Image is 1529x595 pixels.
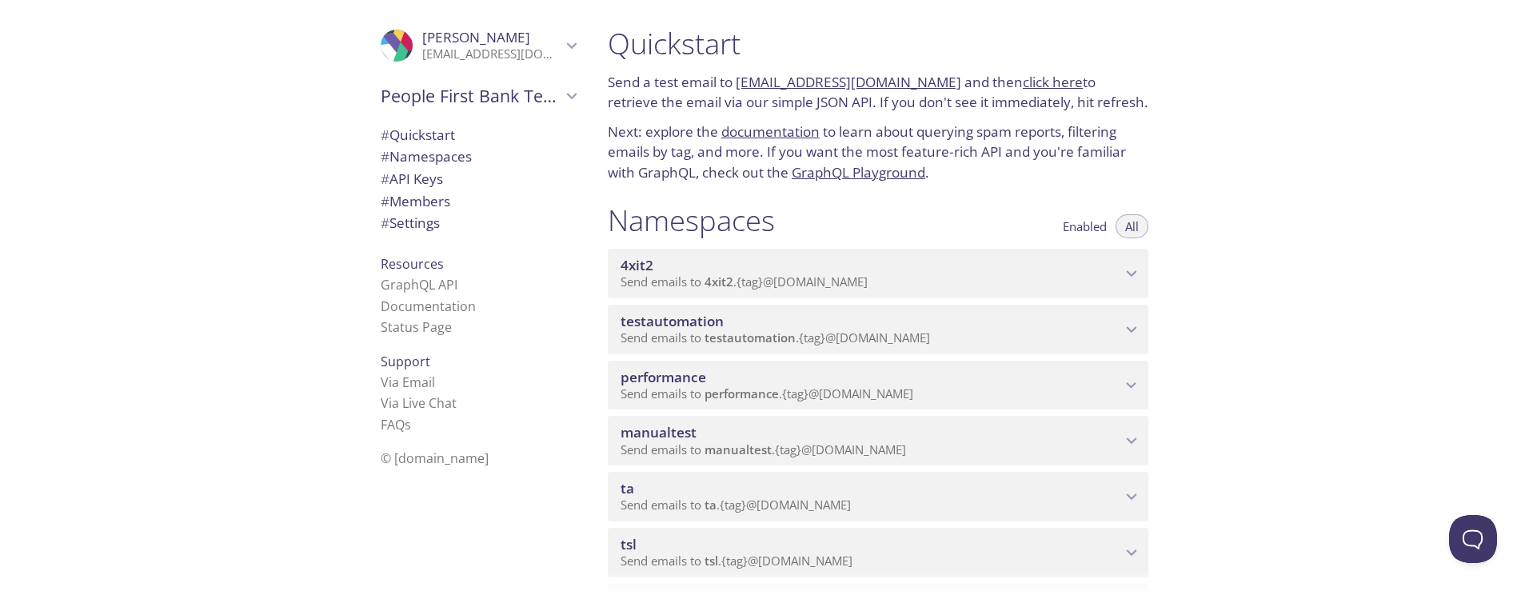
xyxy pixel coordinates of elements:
[721,122,820,141] a: documentation
[368,146,589,168] div: Namespaces
[608,305,1148,354] div: testautomation namespace
[608,472,1148,521] div: ta namespace
[705,385,779,401] span: performance
[736,73,961,91] a: [EMAIL_ADDRESS][DOMAIN_NAME]
[405,416,411,433] span: s
[608,361,1148,410] div: performance namespace
[621,479,634,497] span: ta
[381,353,430,370] span: Support
[1449,515,1497,563] iframe: Help Scout Beacon - Open
[621,497,851,513] span: Send emails to . {tag} @[DOMAIN_NAME]
[621,441,906,457] span: Send emails to . {tag} @[DOMAIN_NAME]
[621,385,913,401] span: Send emails to . {tag} @[DOMAIN_NAME]
[381,147,472,166] span: Namespaces
[608,202,775,238] h1: Namespaces
[368,168,589,190] div: API Keys
[381,126,389,144] span: #
[381,416,411,433] a: FAQ
[381,192,389,210] span: #
[1116,214,1148,238] button: All
[381,170,443,188] span: API Keys
[381,255,444,273] span: Resources
[608,249,1148,298] div: 4xit2 namespace
[381,214,440,232] span: Settings
[381,318,452,336] a: Status Page
[621,274,868,290] span: Send emails to . {tag} @[DOMAIN_NAME]
[608,416,1148,465] div: manualtest namespace
[1053,214,1116,238] button: Enabled
[1023,73,1083,91] a: click here
[621,423,697,441] span: manualtest
[621,553,852,569] span: Send emails to . {tag} @[DOMAIN_NAME]
[381,276,457,294] a: GraphQL API
[608,528,1148,577] div: tsl namespace
[368,19,589,72] div: Sumanth Borra
[381,126,455,144] span: Quickstart
[422,46,561,62] p: [EMAIL_ADDRESS][DOMAIN_NAME]
[368,75,589,117] div: People First Bank Testing Services
[381,394,457,412] a: Via Live Chat
[381,85,561,107] span: People First Bank Testing Services
[381,214,389,232] span: #
[621,312,724,330] span: testautomation
[608,122,1148,183] p: Next: explore the to learn about querying spam reports, filtering emails by tag, and more. If you...
[621,329,930,345] span: Send emails to . {tag} @[DOMAIN_NAME]
[705,497,717,513] span: ta
[368,124,589,146] div: Quickstart
[621,535,637,553] span: tsl
[381,147,389,166] span: #
[705,329,796,345] span: testautomation
[705,274,733,290] span: 4xit2
[608,72,1148,113] p: Send a test email to and then to retrieve the email via our simple JSON API. If you don't see it ...
[381,192,450,210] span: Members
[381,170,389,188] span: #
[621,256,653,274] span: 4xit2
[381,449,489,467] span: © [DOMAIN_NAME]
[705,441,772,457] span: manualtest
[368,212,589,234] div: Team Settings
[381,373,435,391] a: Via Email
[381,297,476,315] a: Documentation
[792,163,925,182] a: GraphQL Playground
[422,28,530,46] span: [PERSON_NAME]
[705,553,718,569] span: tsl
[608,26,1148,62] h1: Quickstart
[621,368,706,386] span: performance
[368,190,589,213] div: Members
